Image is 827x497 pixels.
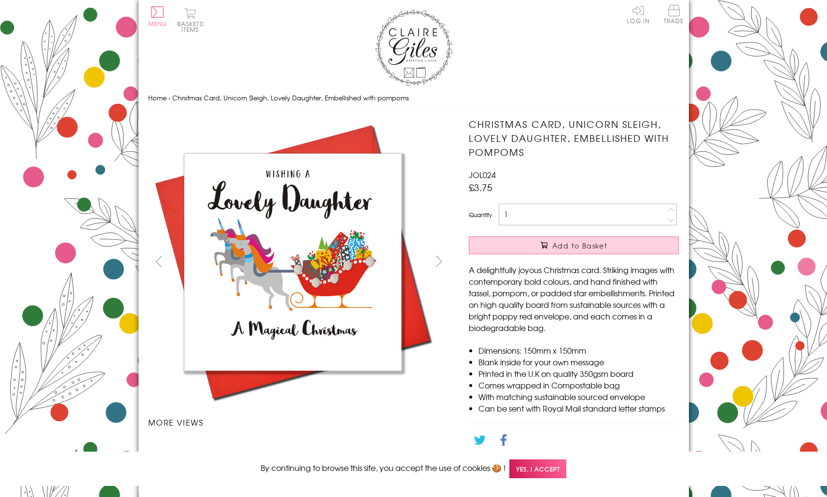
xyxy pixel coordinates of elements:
a: Log In [627,5,650,24]
li: Carousel Page 4 [374,438,449,459]
li: Carousel Page 1 (Current Slide) [148,438,224,459]
button: prev [148,250,170,272]
li: Blank inside for your own message [478,356,679,368]
span: 0 items [182,19,204,34]
li: Printed in the U.K on quality 350gsm board [478,368,679,379]
li: Comes wrapped in Compostable bag [478,379,679,391]
h1: Christmas Card, Unicorn Sleigh, Lovely Daughter, Embellished with pompoms [469,117,679,159]
span: Trade [664,5,684,24]
button: next [428,250,449,272]
img: Christmas Card, Unicorn Sleigh, Lovely Daughter, Embellished with pompoms [449,117,739,407]
li: With matching sustainable sourced envelope [478,391,679,402]
span: Add to Basket [552,241,607,250]
h3: More views [148,416,450,428]
img: Christmas Card, Unicorn Sleigh, Lovely Daughter, Embellished with pompoms [336,449,337,450]
span: › [168,93,170,102]
li: Dimensions: 150mm x 150mm [478,345,679,356]
nav: breadcrumbs [148,88,679,108]
img: Christmas Card, Unicorn Sleigh, Lovely Daughter, Embellished with pompoms [148,117,437,407]
label: Quantity [469,210,492,219]
ul: Carousel Pagination [148,438,450,459]
p: A delightfully joyous Christmas card. Striking images with contemporary bold colours, and hand fi... [469,264,679,333]
button: Basket0 items [177,8,204,32]
li: Carousel Page 3 [299,438,374,459]
img: Christmas Card, Unicorn Sleigh, Lovely Daughter, Embellished with pompoms [185,449,186,450]
button: Add to Basket [469,236,679,254]
span: £3.75 [469,180,492,194]
li: Carousel Page 2 [224,438,299,459]
span: Menu [148,19,167,28]
button: Menu [148,6,167,27]
img: Claire Giles Greetings Cards [375,10,452,86]
li: Can be sent with Royal Mail standard letter stamps [478,402,679,414]
span: Yes, I accept [509,459,566,478]
span: JOL024 [469,169,496,180]
span: Christmas Card, Unicorn Sleigh, Lovely Daughter, Embellished with pompoms [172,93,409,102]
a: Trade [664,5,684,26]
a: Home [148,93,167,102]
